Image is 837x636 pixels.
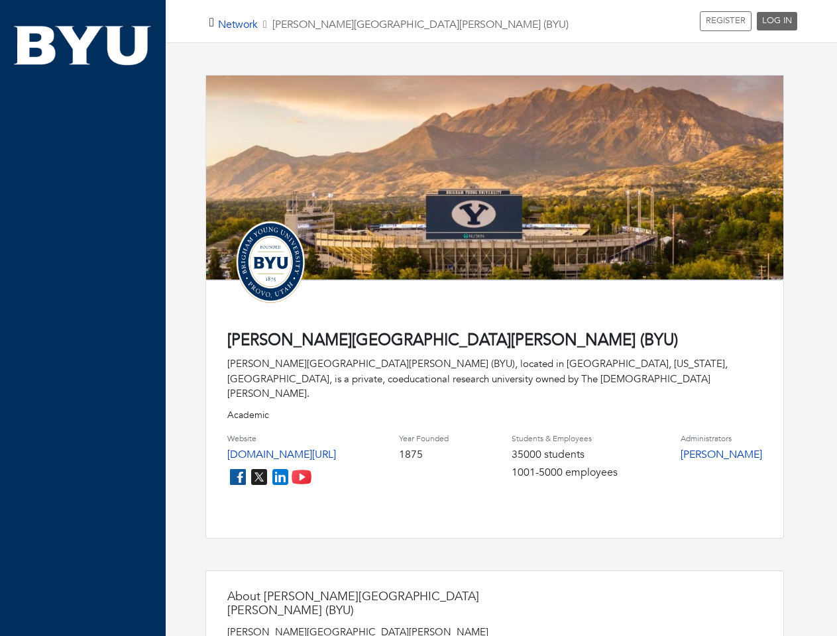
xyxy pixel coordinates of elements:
img: Untitled-design-3.png [227,219,313,305]
img: BYU.png [13,23,152,68]
a: [PERSON_NAME] [681,447,762,462]
h4: Website [227,434,336,443]
p: Academic [227,408,762,422]
img: linkedin_icon-84db3ca265f4ac0988026744a78baded5d6ee8239146f80404fb69c9eee6e8e7.png [270,466,291,488]
h4: Administrators [681,434,762,443]
a: Network [218,17,258,32]
h4: 1001-5000 employees [512,466,618,479]
div: [PERSON_NAME][GEOGRAPHIC_DATA][PERSON_NAME] (BYU), located in [GEOGRAPHIC_DATA], [US_STATE], [GEO... [227,356,762,401]
a: [DOMAIN_NAME][URL] [227,447,336,462]
h5: [PERSON_NAME][GEOGRAPHIC_DATA][PERSON_NAME] (BYU) [218,19,569,31]
h4: 35000 students [512,449,618,461]
img: twitter_icon-7d0bafdc4ccc1285aa2013833b377ca91d92330db209b8298ca96278571368c9.png [249,466,270,488]
h4: [PERSON_NAME][GEOGRAPHIC_DATA][PERSON_NAME] (BYU) [227,331,762,350]
h4: About [PERSON_NAME][GEOGRAPHIC_DATA][PERSON_NAME] (BYU) [227,590,492,618]
a: REGISTER [700,11,752,31]
h4: 1875 [399,449,449,461]
h4: Students & Employees [512,434,618,443]
img: facebook_icon-256f8dfc8812ddc1b8eade64b8eafd8a868ed32f90a8d2bb44f507e1979dbc24.png [227,466,249,488]
img: youtube_icon-fc3c61c8c22f3cdcae68f2f17984f5f016928f0ca0694dd5da90beefb88aa45e.png [291,466,312,488]
a: LOG IN [757,12,797,30]
img: lavell-edwards-stadium.jpg [206,76,783,292]
h4: Year Founded [399,434,449,443]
